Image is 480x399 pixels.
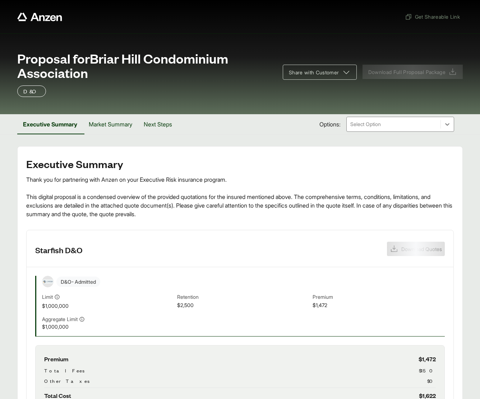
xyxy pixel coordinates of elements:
[313,301,445,310] span: $1,472
[138,114,178,134] button: Next Steps
[56,277,100,287] span: D&O - Admitted
[44,367,84,374] span: Total Fees
[35,245,83,255] h3: Starfish D&O
[42,302,174,310] span: $1,000,000
[17,51,274,80] span: Proposal for Briar Hill Condominium Association
[42,323,174,330] span: $1,000,000
[44,354,68,364] span: Premium
[23,87,40,96] p: D&O
[368,68,446,76] span: Download Full Proposal Package
[402,10,463,23] button: Get Shareable Link
[427,377,436,385] span: $0
[419,367,436,374] span: $150
[17,114,83,134] button: Executive Summary
[419,354,436,364] span: $1,472
[283,65,357,80] button: Share with Customer
[17,13,62,21] a: Anzen website
[83,114,138,134] button: Market Summary
[26,158,454,170] h2: Executive Summary
[42,293,53,301] span: Limit
[177,301,309,310] span: $2,500
[42,315,78,323] span: Aggregate Limit
[319,120,341,129] span: Options:
[42,279,53,283] img: Starfish Specialty Insurance
[26,175,454,218] div: Thank you for partnering with Anzen on your Executive Risk insurance program. This digital propos...
[289,69,339,76] span: Share with Customer
[313,293,445,301] span: Premium
[177,293,309,301] span: Retention
[405,13,460,20] span: Get Shareable Link
[44,377,89,385] span: Other Taxes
